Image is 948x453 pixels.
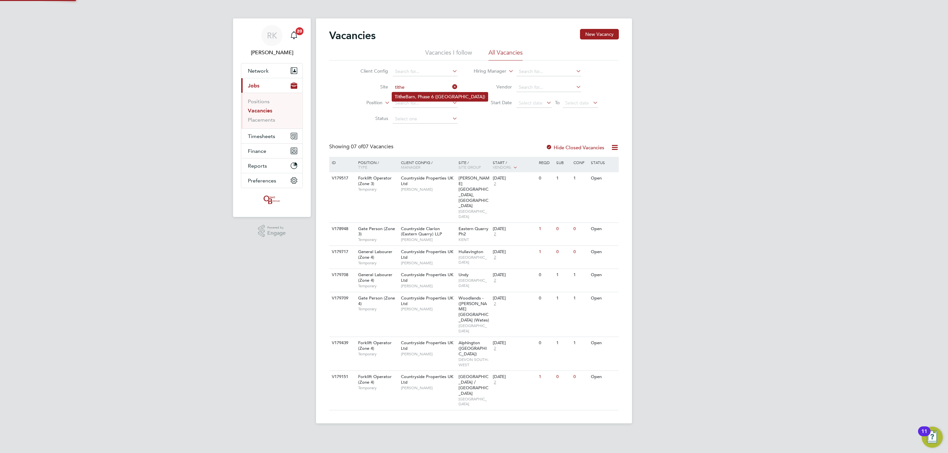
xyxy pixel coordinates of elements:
[572,246,589,258] div: 0
[572,292,589,304] div: 1
[241,93,303,129] div: Jobs
[537,371,554,383] div: 1
[330,292,353,304] div: V179709
[589,269,618,281] div: Open
[353,157,399,173] div: Position /
[393,67,458,76] input: Search for...
[519,100,542,106] span: Select date
[241,78,303,93] button: Jobs
[459,209,490,219] span: [GEOGRAPHIC_DATA]
[351,143,393,150] span: 07 Vacancies
[358,272,392,283] span: General Labourer (Zone 4)
[358,340,392,351] span: Forklift Operator (Zone 4)
[493,340,536,346] div: [DATE]
[358,249,392,260] span: General Labourer (Zone 4)
[537,246,554,258] div: 1
[350,115,388,121] label: Status
[493,278,497,283] span: 2
[425,49,472,60] li: Vacancies I follow
[493,296,536,301] div: [DATE]
[572,269,589,281] div: 1
[296,27,303,35] span: 20
[329,143,395,150] div: Showing
[537,223,554,235] div: 1
[555,246,572,258] div: 0
[358,187,398,192] span: Temporary
[493,346,497,351] span: 2
[248,107,272,114] a: Vacancies
[516,83,581,92] input: Search for...
[267,225,286,230] span: Powered by
[589,172,618,184] div: Open
[493,255,497,260] span: 2
[401,187,455,192] span: [PERSON_NAME]
[401,340,453,351] span: Countryside Properties UK Ltd
[401,283,455,289] span: [PERSON_NAME]
[262,195,281,205] img: oneillandbrennan-logo-retina.png
[345,100,382,106] label: Position
[401,237,455,242] span: [PERSON_NAME]
[459,396,490,407] span: [GEOGRAPHIC_DATA]
[358,306,398,312] span: Temporary
[241,158,303,173] button: Reports
[241,173,303,188] button: Preferences
[358,164,367,170] span: Type
[493,176,536,181] div: [DATE]
[493,272,536,278] div: [DATE]
[572,223,589,235] div: 0
[488,49,523,60] li: All Vacancies
[358,237,398,242] span: Temporary
[241,49,303,57] span: Reece Kershaw
[459,255,490,265] span: [GEOGRAPHIC_DATA]
[248,163,267,169] span: Reports
[553,98,562,107] span: To
[546,144,604,151] label: Hide Closed Vacancies
[572,157,589,168] div: Conf
[468,68,506,75] label: Hiring Manager
[401,385,455,391] span: [PERSON_NAME]
[572,371,589,383] div: 0
[537,292,554,304] div: 0
[233,18,311,217] nav: Main navigation
[555,172,572,184] div: 1
[493,249,536,255] div: [DATE]
[393,99,458,108] input: Search for...
[474,100,512,106] label: Start Date
[401,306,455,312] span: [PERSON_NAME]
[399,157,457,173] div: Client Config /
[358,385,398,391] span: Temporary
[459,175,489,208] span: [PERSON_NAME][GEOGRAPHIC_DATA], [GEOGRAPHIC_DATA]
[330,371,353,383] div: V179151
[459,357,490,367] span: DEVON SOUTH-WEST
[241,195,303,205] a: Go to home page
[493,231,497,237] span: 2
[555,223,572,235] div: 0
[589,246,618,258] div: Open
[248,133,275,139] span: Timesheets
[330,223,353,235] div: V178948
[459,237,490,242] span: KENT
[330,157,353,168] div: ID
[589,337,618,349] div: Open
[491,157,537,173] div: Start /
[267,31,277,40] span: RK
[493,374,536,380] div: [DATE]
[287,25,301,46] a: 20
[241,144,303,158] button: Finance
[457,157,491,173] div: Site /
[248,148,266,154] span: Finance
[493,164,511,170] span: Vendors
[459,374,488,396] span: [GEOGRAPHIC_DATA] / [GEOGRAPHIC_DATA]
[248,68,269,74] span: Network
[459,340,487,357] span: Alphington ([GEOGRAPHIC_DATA])
[474,84,512,90] label: Vendor
[572,337,589,349] div: 1
[358,374,392,385] span: Forklift Operator (Zone 4)
[459,164,481,170] span: Site Group
[241,129,303,143] button: Timesheets
[555,371,572,383] div: 0
[358,260,398,266] span: Temporary
[459,272,469,277] span: Undy
[589,371,618,383] div: Open
[258,225,286,237] a: Powered byEngage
